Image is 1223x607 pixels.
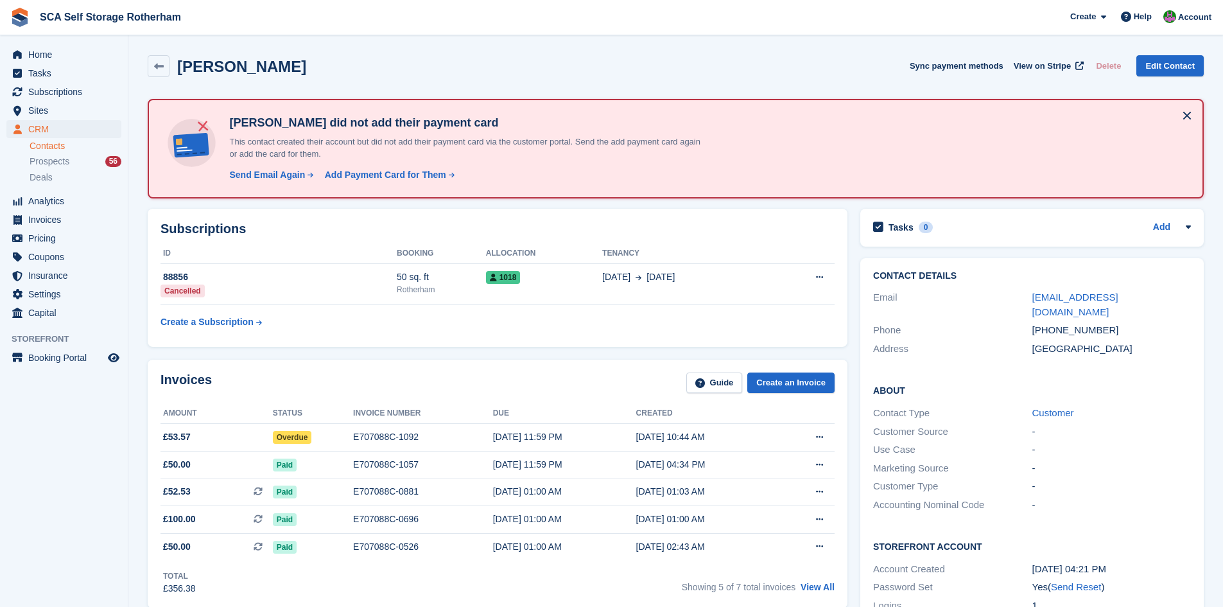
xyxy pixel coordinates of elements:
[6,304,121,322] a: menu
[28,120,105,138] span: CRM
[28,349,105,367] span: Booking Portal
[646,270,675,284] span: [DATE]
[873,425,1032,439] div: Customer Source
[177,58,306,75] h2: [PERSON_NAME]
[493,513,636,526] div: [DATE] 01:00 AM
[873,562,1032,577] div: Account Created
[1032,292,1118,317] a: [EMAIL_ADDRESS][DOMAIN_NAME]
[1009,55,1086,76] a: View on Stripe
[163,430,191,444] span: £53.57
[6,349,121,367] a: menu
[1032,461,1191,476] div: -
[28,83,105,101] span: Subscriptions
[1136,55,1204,76] a: Edit Contact
[486,243,602,264] th: Allocation
[353,403,493,424] th: Invoice number
[1032,443,1191,457] div: -
[30,172,53,184] span: Deals
[28,304,105,322] span: Capital
[493,430,636,444] div: [DATE] 11:59 PM
[273,431,312,444] span: Overdue
[160,270,397,284] div: 88856
[160,373,212,394] h2: Invoices
[602,243,772,264] th: Tenancy
[1070,10,1096,23] span: Create
[873,271,1191,281] h2: Contact Details
[873,540,1191,552] h2: Storefront Account
[353,458,493,471] div: E707088C-1057
[873,406,1032,421] div: Contact Type
[602,270,630,284] span: [DATE]
[28,192,105,210] span: Analytics
[801,582,835,592] a: View All
[6,285,121,303] a: menu
[30,155,69,168] span: Prospects
[636,430,779,444] div: [DATE] 10:44 AM
[493,485,636,498] div: [DATE] 01:00 AM
[320,168,456,182] a: Add Payment Card for Them
[30,140,121,152] a: Contacts
[28,101,105,119] span: Sites
[397,284,486,295] div: Rotherham
[273,459,297,471] span: Paid
[6,46,121,64] a: menu
[224,116,706,130] h4: [PERSON_NAME] did not add their payment card
[160,315,254,329] div: Create a Subscription
[636,458,779,471] div: [DATE] 04:34 PM
[873,461,1032,476] div: Marketing Source
[6,248,121,266] a: menu
[397,243,486,264] th: Booking
[1032,407,1074,418] a: Customer
[160,285,205,297] div: Cancelled
[6,267,121,285] a: menu
[1032,580,1191,595] div: Yes
[273,486,297,498] span: Paid
[1014,60,1071,73] span: View on Stripe
[353,485,493,498] div: E707088C-0881
[486,271,521,284] span: 1018
[105,156,121,167] div: 56
[636,403,779,424] th: Created
[28,64,105,82] span: Tasks
[160,222,835,236] h2: Subscriptions
[353,513,493,526] div: E707088C-0696
[163,485,191,498] span: £52.53
[1032,498,1191,513] div: -
[28,285,105,303] span: Settings
[1032,323,1191,338] div: [PHONE_NUMBER]
[160,310,262,334] a: Create a Subscription
[873,443,1032,457] div: Use Case
[889,222,914,233] h2: Tasks
[1163,10,1176,23] img: Sarah Race
[873,323,1032,338] div: Phone
[353,430,493,444] div: E707088C-1092
[493,540,636,554] div: [DATE] 01:00 AM
[6,192,121,210] a: menu
[1153,220,1170,235] a: Add
[273,541,297,554] span: Paid
[353,540,493,554] div: E707088C-0526
[229,168,305,182] div: Send Email Again
[1051,581,1101,592] a: Send Reset
[873,342,1032,356] div: Address
[30,155,121,168] a: Prospects 56
[30,171,121,184] a: Deals
[1032,425,1191,439] div: -
[28,267,105,285] span: Insurance
[6,229,121,247] a: menu
[1032,342,1191,356] div: [GEOGRAPHIC_DATA]
[28,229,105,247] span: Pricing
[873,290,1032,319] div: Email
[873,580,1032,595] div: Password Set
[636,513,779,526] div: [DATE] 01:00 AM
[636,485,779,498] div: [DATE] 01:03 AM
[873,383,1191,396] h2: About
[686,373,743,394] a: Guide
[1048,581,1104,592] span: ( )
[6,64,121,82] a: menu
[325,168,446,182] div: Add Payment Card for Them
[273,403,353,424] th: Status
[919,222,933,233] div: 0
[28,46,105,64] span: Home
[397,270,486,284] div: 50 sq. ft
